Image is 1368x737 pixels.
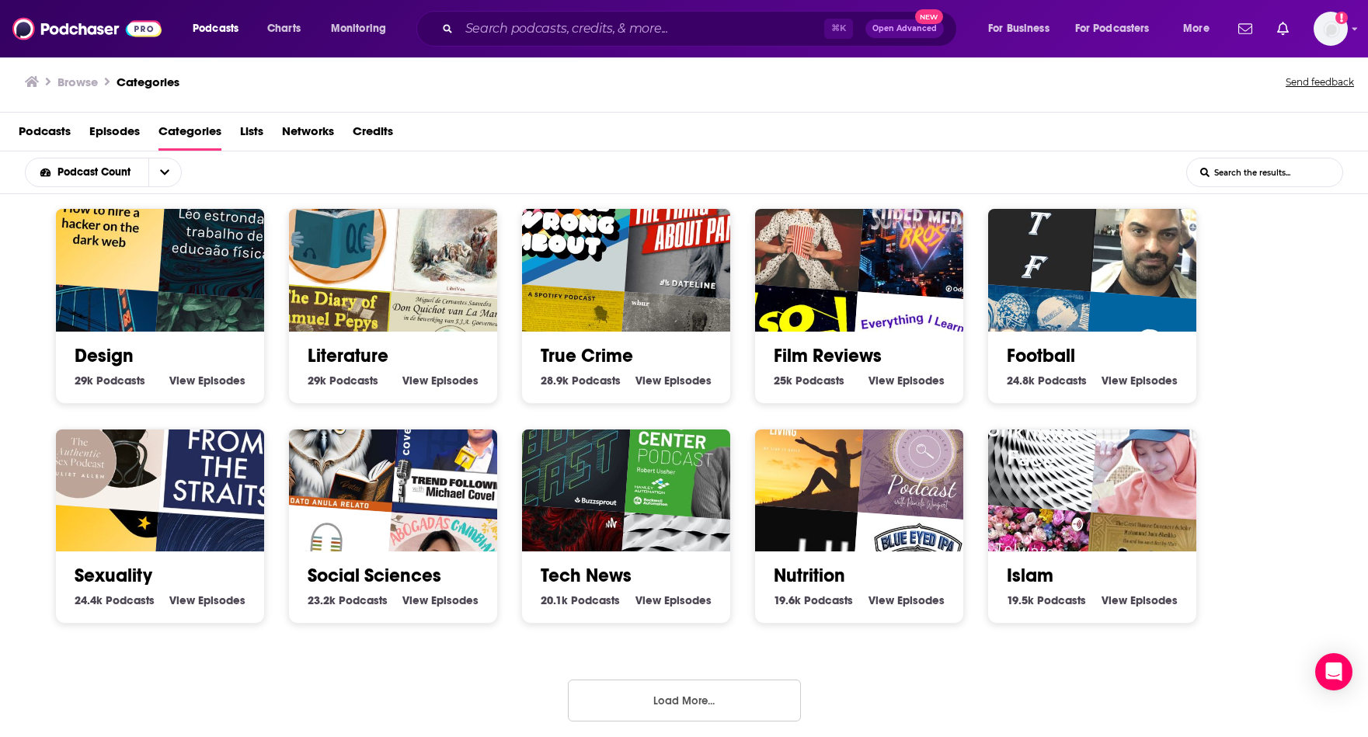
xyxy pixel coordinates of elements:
[1007,344,1075,367] a: Football
[169,593,245,607] a: View Sexuality Episodes
[402,593,479,607] a: View Social Sciences Episodes
[1007,593,1086,607] a: 19.5k Islam Podcasts
[57,167,136,178] span: Podcast Count
[75,344,134,367] a: Design
[1038,374,1087,388] span: Podcasts
[19,119,71,151] a: Podcasts
[625,168,758,301] img: The Thing About Pam
[34,379,168,513] img: Authentic Sex with Juliet Allen
[402,593,428,607] span: View
[824,19,853,39] span: ⌘ K
[1335,12,1348,24] svg: Email not verified
[966,158,1100,292] div: JTF Podcast
[158,388,292,521] img: Queer from the Straits
[169,374,195,388] span: View
[915,9,943,24] span: New
[182,16,259,41] button: open menu
[267,18,301,40] span: Charts
[267,379,401,513] img: Dato anula relato
[267,158,401,292] div: Quarta capa
[158,168,292,301] img: Léo estronda ( trabalho de educação física)
[635,593,712,607] a: View Tech News Episodes
[1271,16,1295,42] a: Show notifications dropdown
[308,593,336,607] span: 23.2k
[339,593,388,607] span: Podcasts
[541,374,621,388] a: 28.9k True Crime Podcasts
[308,593,388,607] a: 23.2k Social Sciences Podcasts
[308,374,378,388] a: 29k Literature Podcasts
[1232,16,1258,42] a: Show notifications dropdown
[431,11,972,47] div: Search podcasts, credits, & more...
[774,593,853,607] a: 19.6k Nutrition Podcasts
[868,374,894,388] span: View
[12,14,162,43] a: Podchaser - Follow, Share and Rate Podcasts
[240,119,263,151] a: Lists
[966,379,1100,513] img: Unknown Face
[795,374,844,388] span: Podcasts
[977,16,1069,41] button: open menu
[664,374,712,388] span: Episodes
[75,564,152,587] a: Sexuality
[541,593,620,607] a: 20.1k Tech News Podcasts
[57,75,98,89] h3: Browse
[1102,374,1127,388] span: View
[868,593,894,607] span: View
[402,374,479,388] a: View Literature Episodes
[571,593,620,607] span: Podcasts
[635,593,661,607] span: View
[459,16,824,41] input: Search podcasts, credits, & more...
[541,374,569,388] span: 28.9k
[329,374,378,388] span: Podcasts
[1091,168,1224,301] img: Deixa o Cara Trabalhar
[193,18,238,40] span: Podcasts
[500,379,634,513] img: Buzzcast
[774,374,792,388] span: 25k
[1314,12,1348,46] button: Show profile menu
[988,18,1049,40] span: For Business
[257,16,310,41] a: Charts
[392,168,525,301] img: Vicar of Wakefield, The by Oliver Goldsmith (1730 - 1774)
[308,344,388,367] a: Literature
[169,374,245,388] a: View Design Episodes
[733,158,867,292] img: Verbal Diorama
[198,593,245,607] span: Episodes
[1091,388,1224,521] div: Fainqy Khumayra
[148,158,181,186] button: open menu
[1130,593,1178,607] span: Episodes
[541,564,632,587] a: Tech News
[572,374,621,388] span: Podcasts
[1007,593,1034,607] span: 19.5k
[1130,374,1178,388] span: Episodes
[1037,593,1086,607] span: Podcasts
[500,158,634,292] img: You're Wrong About
[392,388,525,521] img: Michael Covel's Trend Following
[308,374,326,388] span: 29k
[858,168,991,301] img: Super Media Bros Podcast
[774,564,845,587] a: Nutrition
[89,119,140,151] a: Episodes
[75,593,155,607] a: 24.4k Sexuality Podcasts
[1007,564,1053,587] a: Islam
[198,374,245,388] span: Episodes
[568,680,801,721] button: Load More...
[431,593,479,607] span: Episodes
[664,593,712,607] span: Episodes
[282,119,334,151] a: Networks
[106,593,155,607] span: Podcasts
[1314,12,1348,46] img: User Profile
[1007,374,1087,388] a: 24.8k Football Podcasts
[897,374,945,388] span: Episodes
[733,379,867,513] div: Freedom in Healthy Living
[774,593,801,607] span: 19.6k
[774,344,882,367] a: Film Reviews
